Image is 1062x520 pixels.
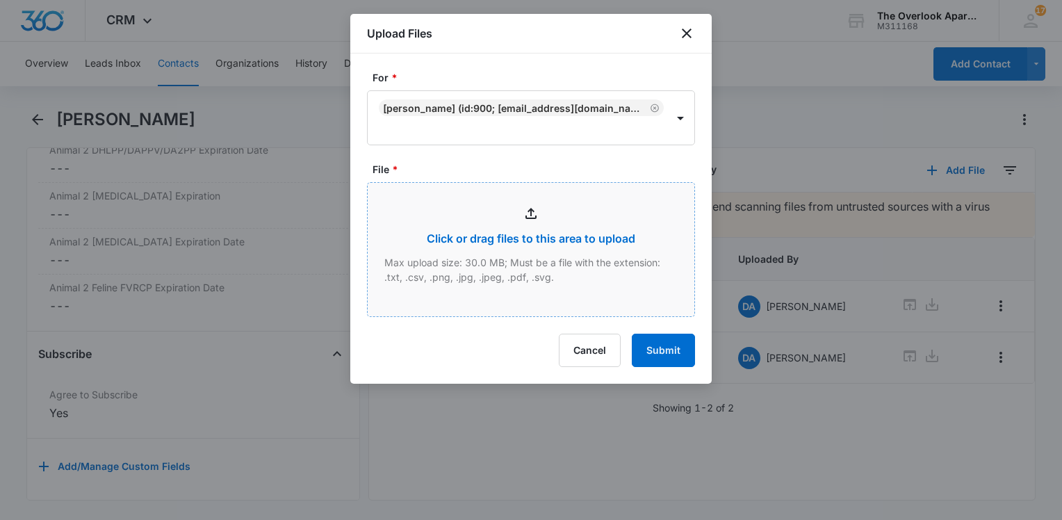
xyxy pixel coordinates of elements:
div: [PERSON_NAME] (ID:900; [EMAIL_ADDRESS][DOMAIN_NAME]; 7144007254) [383,102,647,114]
div: Remove Kyle Dubeau (ID:900; dubkyle@aol.com; 7144007254) [647,103,660,113]
button: Cancel [559,334,621,367]
label: For [373,70,701,85]
label: File [373,162,701,177]
button: Submit [632,334,695,367]
button: close [678,25,695,42]
h1: Upload Files [367,25,432,42]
